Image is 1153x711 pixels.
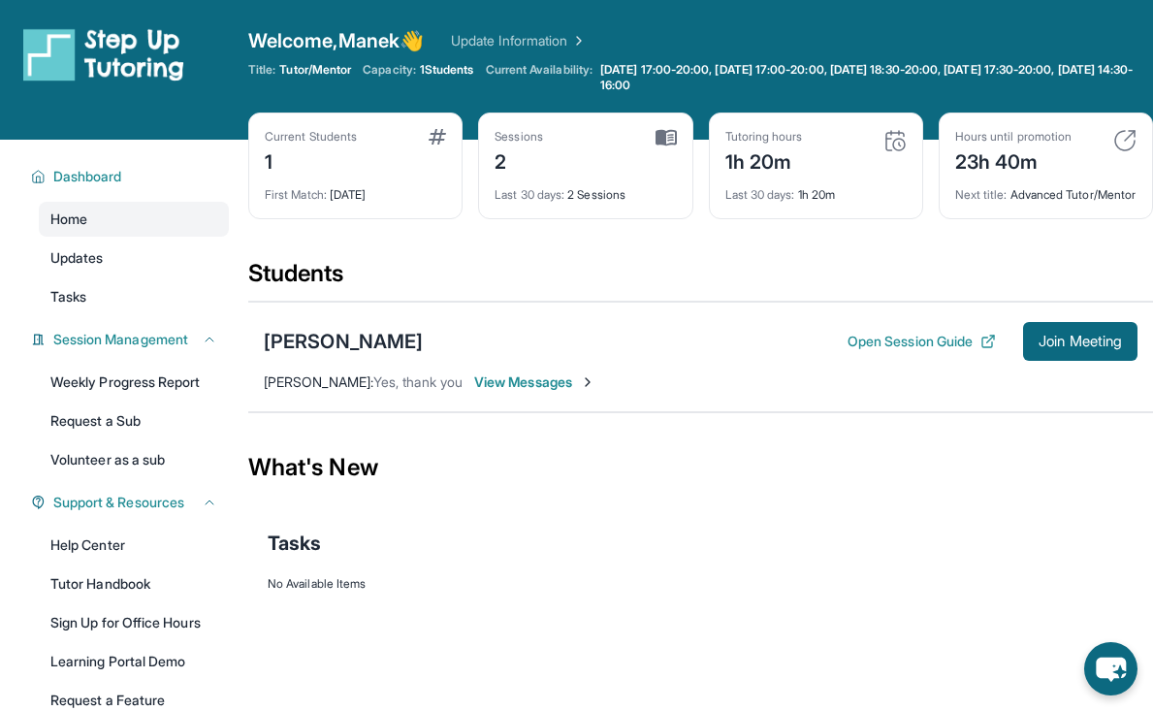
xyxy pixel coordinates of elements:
[420,62,474,78] span: 1 Students
[39,566,229,601] a: Tutor Handbook
[46,330,217,349] button: Session Management
[264,373,373,390] span: [PERSON_NAME] :
[23,27,184,81] img: logo
[656,129,677,146] img: card
[580,374,595,390] img: Chevron-Right
[265,129,357,145] div: Current Students
[429,129,446,145] img: card
[495,176,676,203] div: 2 Sessions
[495,129,543,145] div: Sessions
[39,442,229,477] a: Volunteer as a sub
[883,129,907,152] img: card
[848,332,996,351] button: Open Session Guide
[268,530,321,557] span: Tasks
[50,248,104,268] span: Updates
[363,62,416,78] span: Capacity:
[567,31,587,50] img: Chevron Right
[248,425,1153,510] div: What's New
[265,145,357,176] div: 1
[46,167,217,186] button: Dashboard
[265,187,327,202] span: First Match :
[495,187,564,202] span: Last 30 days :
[373,373,463,390] span: Yes, thank you
[248,27,424,54] span: Welcome, Manek 👋
[1084,642,1137,695] button: chat-button
[53,167,122,186] span: Dashboard
[1023,322,1137,361] button: Join Meeting
[248,62,275,78] span: Title:
[725,187,795,202] span: Last 30 days :
[955,129,1072,145] div: Hours until promotion
[600,62,1149,93] span: [DATE] 17:00-20:00, [DATE] 17:00-20:00, [DATE] 18:30-20:00, [DATE] 17:30-20:00, [DATE] 14:30-16:00
[39,644,229,679] a: Learning Portal Demo
[39,279,229,314] a: Tasks
[264,328,423,355] div: [PERSON_NAME]
[725,176,907,203] div: 1h 20m
[1039,336,1122,347] span: Join Meeting
[725,129,803,145] div: Tutoring hours
[46,493,217,512] button: Support & Resources
[39,365,229,400] a: Weekly Progress Report
[451,31,587,50] a: Update Information
[495,145,543,176] div: 2
[50,210,87,229] span: Home
[279,62,351,78] span: Tutor/Mentor
[474,372,595,392] span: View Messages
[53,330,188,349] span: Session Management
[39,605,229,640] a: Sign Up for Office Hours
[596,62,1153,93] a: [DATE] 17:00-20:00, [DATE] 17:00-20:00, [DATE] 18:30-20:00, [DATE] 17:30-20:00, [DATE] 14:30-16:00
[1113,129,1137,152] img: card
[955,145,1072,176] div: 23h 40m
[268,576,1134,592] div: No Available Items
[39,241,229,275] a: Updates
[955,176,1137,203] div: Advanced Tutor/Mentor
[39,404,229,438] a: Request a Sub
[486,62,593,93] span: Current Availability:
[248,258,1153,301] div: Students
[725,145,803,176] div: 1h 20m
[955,187,1008,202] span: Next title :
[53,493,184,512] span: Support & Resources
[50,287,86,307] span: Tasks
[39,528,229,563] a: Help Center
[265,176,446,203] div: [DATE]
[39,202,229,237] a: Home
